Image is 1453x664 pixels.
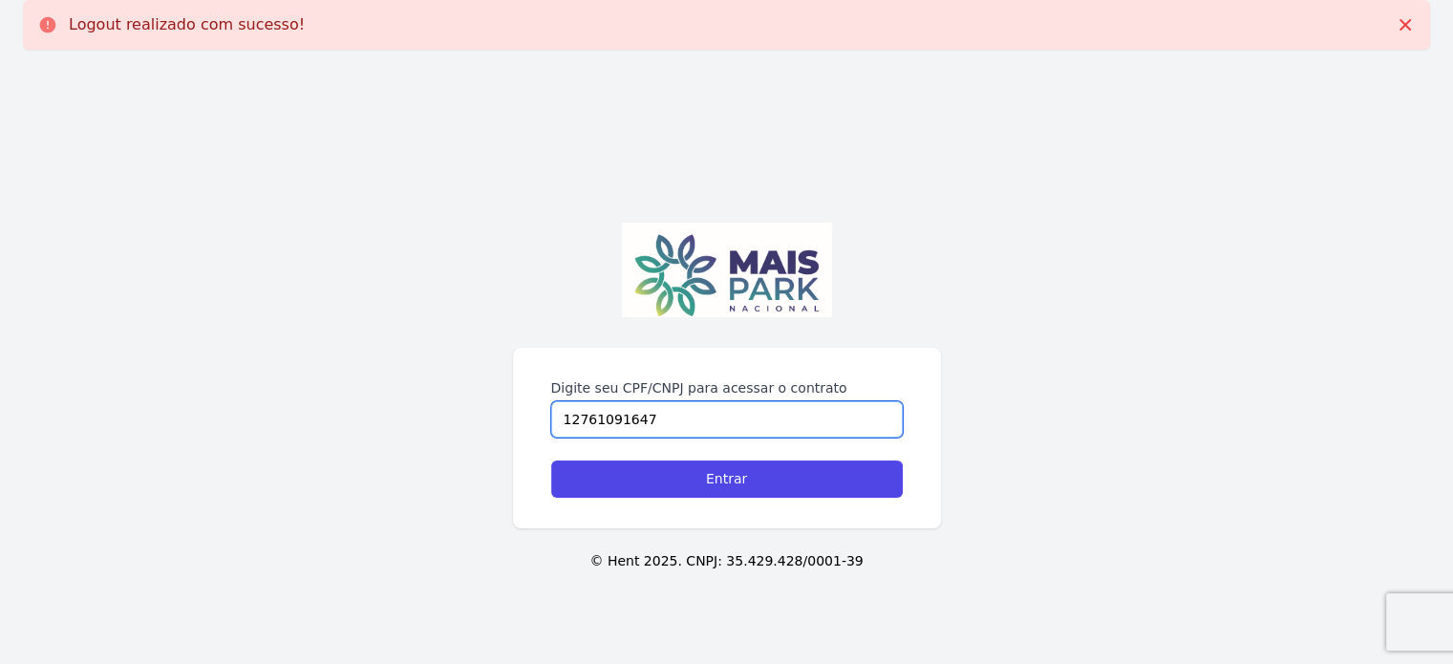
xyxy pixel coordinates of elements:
[551,401,903,438] input: Digite seu CPF ou CNPJ
[31,551,1422,571] p: © Hent 2025. CNPJ: 35.429.428/0001-39
[622,223,832,317] img: Captura%20de%20tela%202023-02-27%20082515.png
[551,461,903,498] input: Entrar
[551,378,903,397] label: Digite seu CPF/CNPJ para acessar o contrato
[69,15,305,34] p: Logout realizado com sucesso!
